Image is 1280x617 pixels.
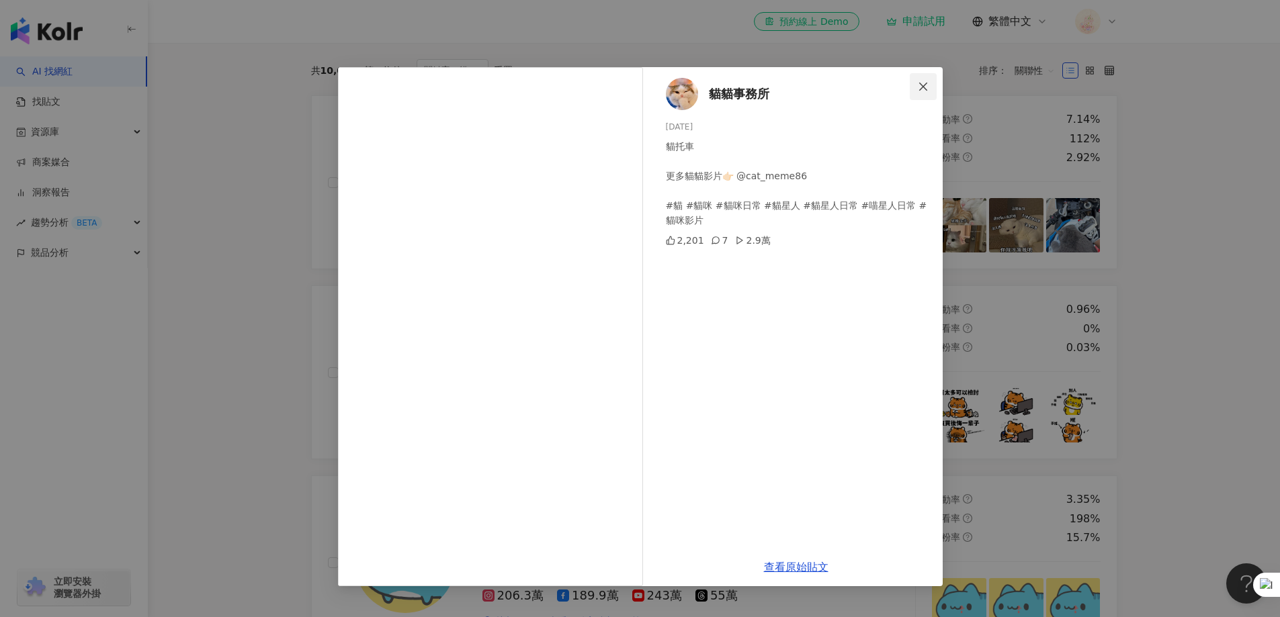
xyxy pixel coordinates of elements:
div: 2.9萬 [735,233,771,248]
a: 查看原始貼文 [764,561,828,573]
button: Close [910,73,937,100]
img: KOL Avatar [666,78,698,110]
div: 貓托車 更多貓貓影片👉🏻 @cat_meme86 #貓 #貓咪 #貓咪日常 #貓星人 #貓星人日常 #喵星人日常 #貓咪影片 [666,139,932,228]
div: 7 [711,233,728,248]
span: 貓貓事務所 [709,85,769,103]
a: KOL Avatar貓貓事務所 [666,78,913,110]
div: 2,201 [666,233,704,248]
span: close [918,81,929,92]
div: [DATE] [666,121,932,134]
